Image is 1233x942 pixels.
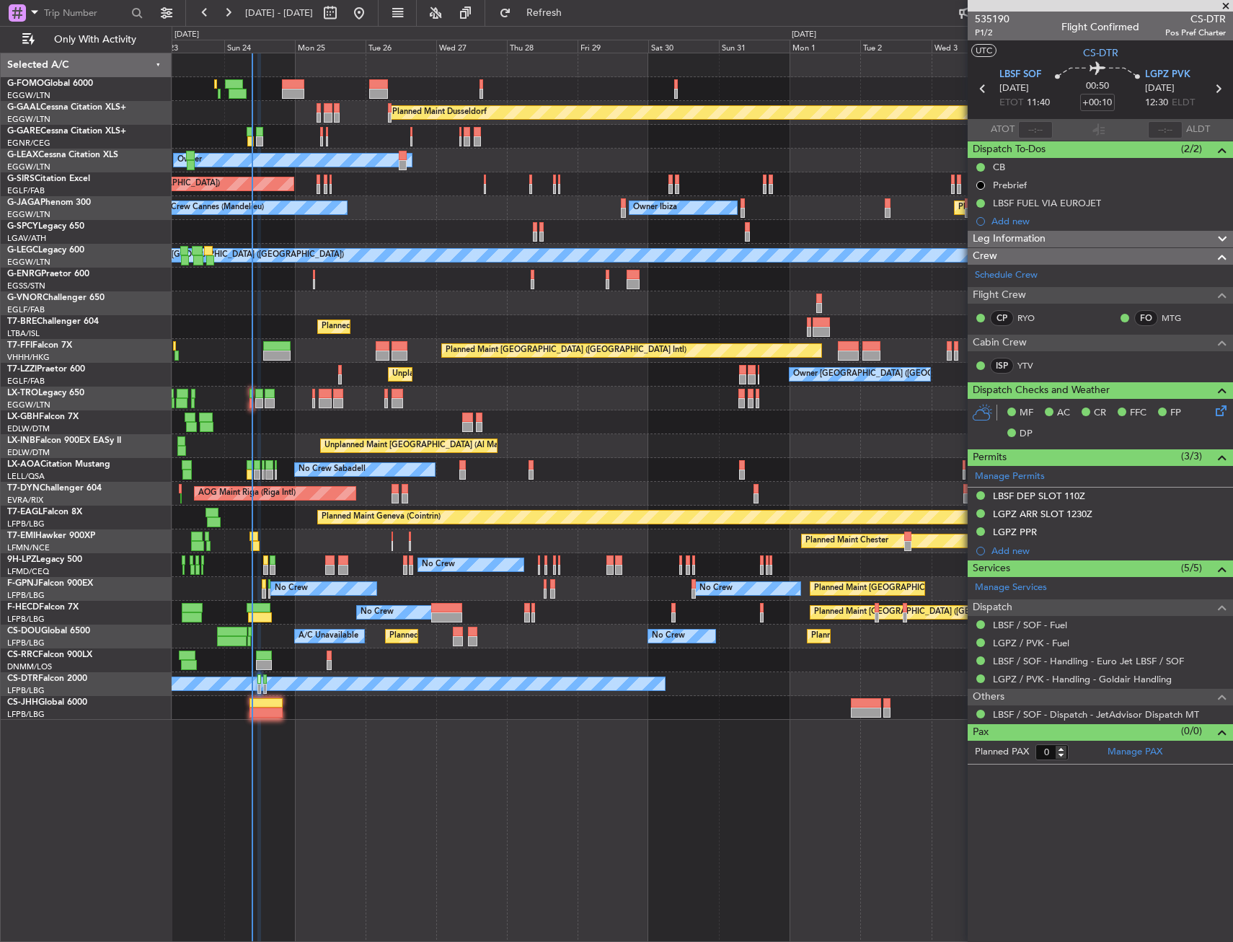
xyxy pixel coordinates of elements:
[110,245,344,266] div: A/C Unavailable [GEOGRAPHIC_DATA] ([GEOGRAPHIC_DATA])
[7,246,38,255] span: G-LEGC
[7,222,84,231] a: G-SPCYLegacy 650
[436,40,507,53] div: Wed 27
[7,304,45,315] a: EGLF/FAB
[7,341,32,350] span: T7-FFI
[993,161,1005,173] div: CB
[993,197,1101,209] div: LBSF FUEL VIA EUROJET
[7,627,90,635] a: CS-DOUGlobal 6500
[790,40,860,53] div: Mon 1
[932,40,1002,53] div: Wed 3
[1162,312,1194,325] a: MTG
[7,685,45,696] a: LFPB/LBG
[633,197,677,219] div: Owner Ibiza
[7,413,39,421] span: LX-GBH
[7,328,40,339] a: LTBA/ISL
[973,724,989,741] span: Pax
[1061,19,1139,35] div: Flight Confirmed
[7,579,38,588] span: F-GPNJ
[7,495,43,506] a: EVRA/RIX
[1027,96,1050,110] span: 11:40
[7,270,89,278] a: G-ENRGPraetor 600
[514,8,575,18] span: Refresh
[652,625,685,647] div: No Crew
[7,294,43,302] span: G-VNOR
[999,96,1023,110] span: ETOT
[7,352,50,363] a: VHHH/HKG
[999,82,1029,96] span: [DATE]
[7,674,38,683] span: CS-DTR
[7,471,45,482] a: LELL/QSA
[7,436,121,445] a: LX-INBFalcon 900EX EASy II
[7,365,85,374] a: T7-LZZIPraetor 600
[1020,427,1033,441] span: DP
[7,413,79,421] a: LX-GBHFalcon 7X
[993,673,1172,685] a: LGPZ / PVK - Handling - Goldair Handling
[999,68,1041,82] span: LBSF SOF
[805,530,888,552] div: Planned Maint Chester
[975,745,1029,760] label: Planned PAX
[1181,449,1202,464] span: (3/3)
[993,619,1067,631] a: LBSF / SOF - Fuel
[975,581,1047,595] a: Manage Services
[993,508,1092,520] div: LGPZ ARR SLOT 1230Z
[7,317,37,326] span: T7-BRE
[7,270,41,278] span: G-ENRG
[7,90,50,101] a: EGGW/LTN
[1017,312,1050,325] a: RYO
[993,179,1027,191] div: Prebrief
[7,365,37,374] span: T7-LZZI
[648,40,719,53] div: Sat 30
[7,317,99,326] a: T7-BREChallenger 604
[7,614,45,625] a: LFPB/LBG
[7,674,87,683] a: CS-DTRFalcon 2000
[7,508,43,516] span: T7-EAGL
[299,625,358,647] div: A/C Unavailable
[44,2,127,24] input: Trip Number
[958,197,1185,219] div: Planned Maint [GEOGRAPHIC_DATA] ([GEOGRAPHIC_DATA])
[7,185,45,196] a: EGLF/FAB
[7,484,40,493] span: T7-DYN
[975,268,1038,283] a: Schedule Crew
[1181,560,1202,576] span: (5/5)
[1145,68,1190,82] span: LGPZ PVK
[719,40,790,53] div: Sun 31
[973,560,1010,577] span: Services
[7,436,35,445] span: LX-INB
[975,27,1009,39] span: P1/2
[7,698,87,707] a: CS-JHHGlobal 6000
[224,40,295,53] div: Sun 24
[7,590,45,601] a: LFPB/LBG
[1186,123,1210,137] span: ALDT
[7,103,40,112] span: G-GAAL
[973,599,1012,616] span: Dispatch
[7,103,126,112] a: G-GAALCessna Citation XLS+
[322,506,441,528] div: Planned Maint Geneva (Cointrin)
[1170,406,1181,421] span: FP
[324,435,538,457] div: Unplanned Maint [GEOGRAPHIC_DATA] (Al Maktoum Intl)
[991,123,1015,137] span: ATOT
[973,231,1046,247] span: Leg Information
[198,483,296,504] div: AOG Maint Riga (Riga Intl)
[392,102,487,123] div: Planned Maint Dusseldorf
[7,709,45,720] a: LFPB/LBG
[7,151,118,159] a: G-LEAXCessna Citation XLS
[7,127,126,136] a: G-GARECessna Citation XLS+
[7,627,41,635] span: CS-DOU
[973,382,1110,399] span: Dispatch Checks and Weather
[973,287,1026,304] span: Flight Crew
[973,248,997,265] span: Crew
[811,625,1038,647] div: Planned Maint [GEOGRAPHIC_DATA] ([GEOGRAPHIC_DATA])
[7,233,46,244] a: LGAV/ATH
[7,257,50,268] a: EGGW/LTN
[993,637,1069,649] a: LGPZ / PVK - Fuel
[37,35,152,45] span: Only With Activity
[814,602,1041,623] div: Planned Maint [GEOGRAPHIC_DATA] ([GEOGRAPHIC_DATA])
[1130,406,1146,421] span: FFC
[7,508,82,516] a: T7-EAGLFalcon 8X
[389,625,616,647] div: Planned Maint [GEOGRAPHIC_DATA] ([GEOGRAPHIC_DATA])
[7,603,79,612] a: F-HECDFalcon 7X
[7,460,110,469] a: LX-AOACitation Mustang
[1108,745,1162,760] a: Manage PAX
[7,447,50,458] a: EDLW/DTM
[7,555,36,564] span: 9H-LPZ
